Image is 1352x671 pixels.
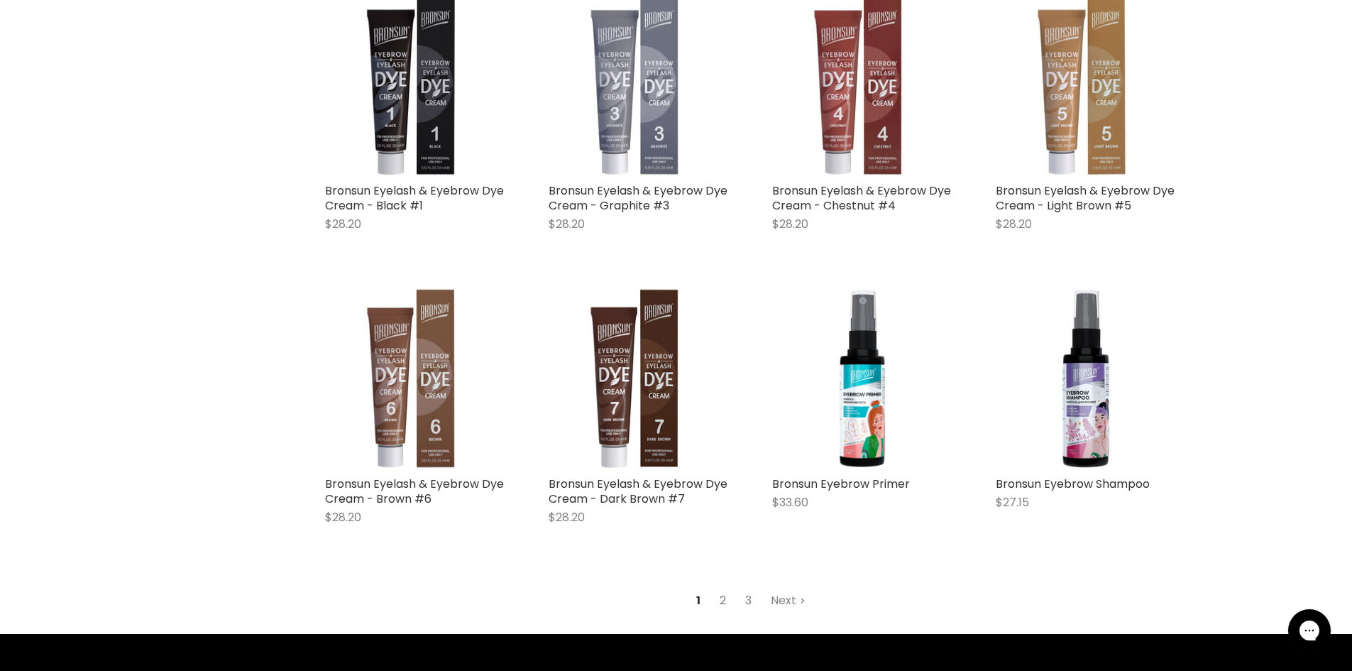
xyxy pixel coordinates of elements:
[996,476,1150,492] a: Bronsun Eyebrow Shampoo
[996,494,1029,511] span: $27.15
[1281,604,1338,657] iframe: Gorgias live chat messenger
[325,288,506,469] img: Bronsun Eyelash & Eyebrow Dye Cream - Brown #6
[712,588,734,613] a: 2
[996,216,1032,232] span: $28.20
[772,182,951,214] a: Bronsun Eyelash & Eyebrow Dye Cream - Chestnut #4
[772,216,808,232] span: $28.20
[549,288,730,469] img: Bronsun Eyelash & Eyebrow Dye Cream - Dark Brown #7
[688,588,708,613] span: 1
[549,182,727,214] a: Bronsun Eyelash & Eyebrow Dye Cream - Graphite #3
[549,476,727,507] a: Bronsun Eyelash & Eyebrow Dye Cream - Dark Brown #7
[772,288,953,469] img: Bronsun Eyebrow Primer
[325,509,361,525] span: $28.20
[549,216,585,232] span: $28.20
[772,494,808,511] span: $33.60
[325,476,504,507] a: Bronsun Eyelash & Eyebrow Dye Cream - Brown #6
[325,182,504,214] a: Bronsun Eyelash & Eyebrow Dye Cream - Black #1
[772,476,910,492] a: Bronsun Eyebrow Primer
[996,182,1175,214] a: Bronsun Eyelash & Eyebrow Dye Cream - Light Brown #5
[996,288,1177,469] img: Bronsun Eyebrow Shampoo
[325,216,361,232] span: $28.20
[737,588,759,613] a: 3
[549,509,585,525] span: $28.20
[763,588,813,613] a: Next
